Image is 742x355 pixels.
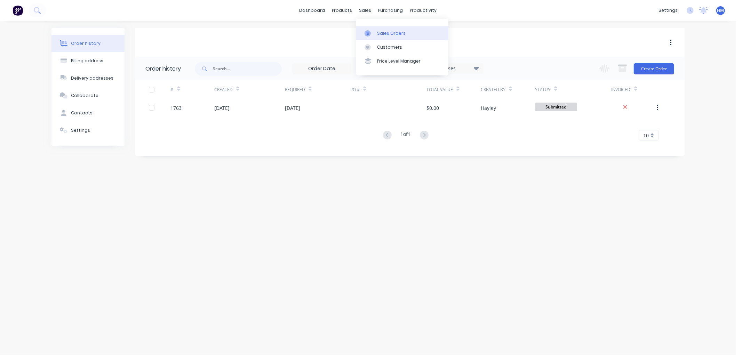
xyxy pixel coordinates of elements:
[296,5,329,16] a: dashboard
[356,26,448,40] a: Sales Orders
[293,64,351,74] input: Order Date
[171,87,174,93] div: #
[407,5,440,16] div: productivity
[535,80,612,99] div: Status
[71,40,101,47] div: Order history
[171,80,214,99] div: #
[426,104,439,112] div: $0.00
[655,5,681,16] div: settings
[425,65,483,72] div: 18 Statuses
[71,127,90,134] div: Settings
[535,103,577,111] span: Submitted
[350,80,426,99] div: PO #
[51,122,125,139] button: Settings
[350,87,360,93] div: PO #
[375,5,407,16] div: purchasing
[401,130,411,140] div: 1 of 1
[145,65,181,73] div: Order history
[71,110,93,116] div: Contacts
[51,104,125,122] button: Contacts
[13,5,23,16] img: Factory
[612,87,631,93] div: Invoiced
[285,87,305,93] div: Required
[481,104,496,112] div: Hayley
[426,80,481,99] div: Total Value
[643,132,649,139] span: 10
[377,58,421,64] div: Price Level Manager
[285,104,300,112] div: [DATE]
[426,87,453,93] div: Total Value
[213,62,282,76] input: Search...
[214,87,233,93] div: Created
[51,52,125,70] button: Billing address
[51,70,125,87] button: Delivery addresses
[171,104,182,112] div: 1763
[377,44,402,50] div: Customers
[71,92,98,99] div: Collaborate
[481,87,505,93] div: Created By
[71,58,103,64] div: Billing address
[377,30,406,37] div: Sales Orders
[214,80,285,99] div: Created
[634,63,674,74] button: Create Order
[535,87,551,93] div: Status
[285,80,350,99] div: Required
[51,35,125,52] button: Order history
[612,80,655,99] div: Invoiced
[356,54,448,68] a: Price Level Manager
[717,7,724,14] span: HM
[356,5,375,16] div: sales
[329,5,356,16] div: products
[481,80,535,99] div: Created By
[356,40,448,54] a: Customers
[71,75,113,81] div: Delivery addresses
[51,87,125,104] button: Collaborate
[214,104,230,112] div: [DATE]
